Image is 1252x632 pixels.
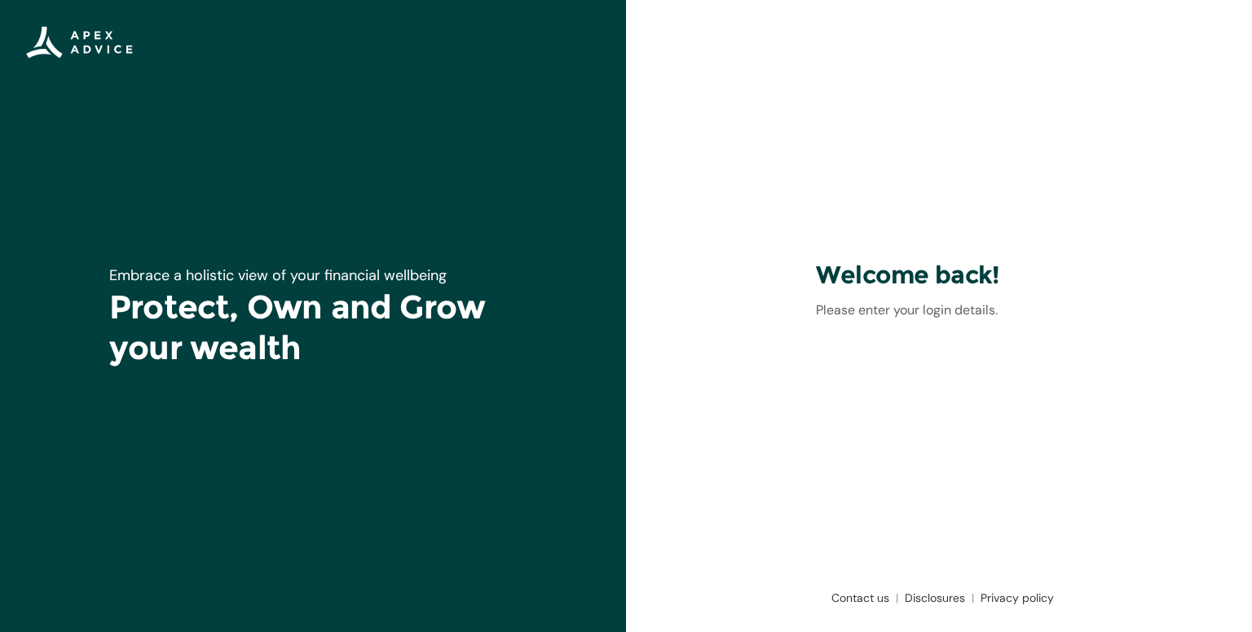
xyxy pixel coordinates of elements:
h1: Protect, Own and Grow your wealth [109,287,517,368]
p: Please enter your login details. [816,301,1063,320]
a: Disclosures [898,590,974,606]
h3: Welcome back! [816,260,1063,291]
a: Privacy policy [974,590,1054,606]
img: Apex Advice Group [26,26,133,59]
span: Embrace a holistic view of your financial wellbeing [109,266,447,285]
a: Contact us [825,590,898,606]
